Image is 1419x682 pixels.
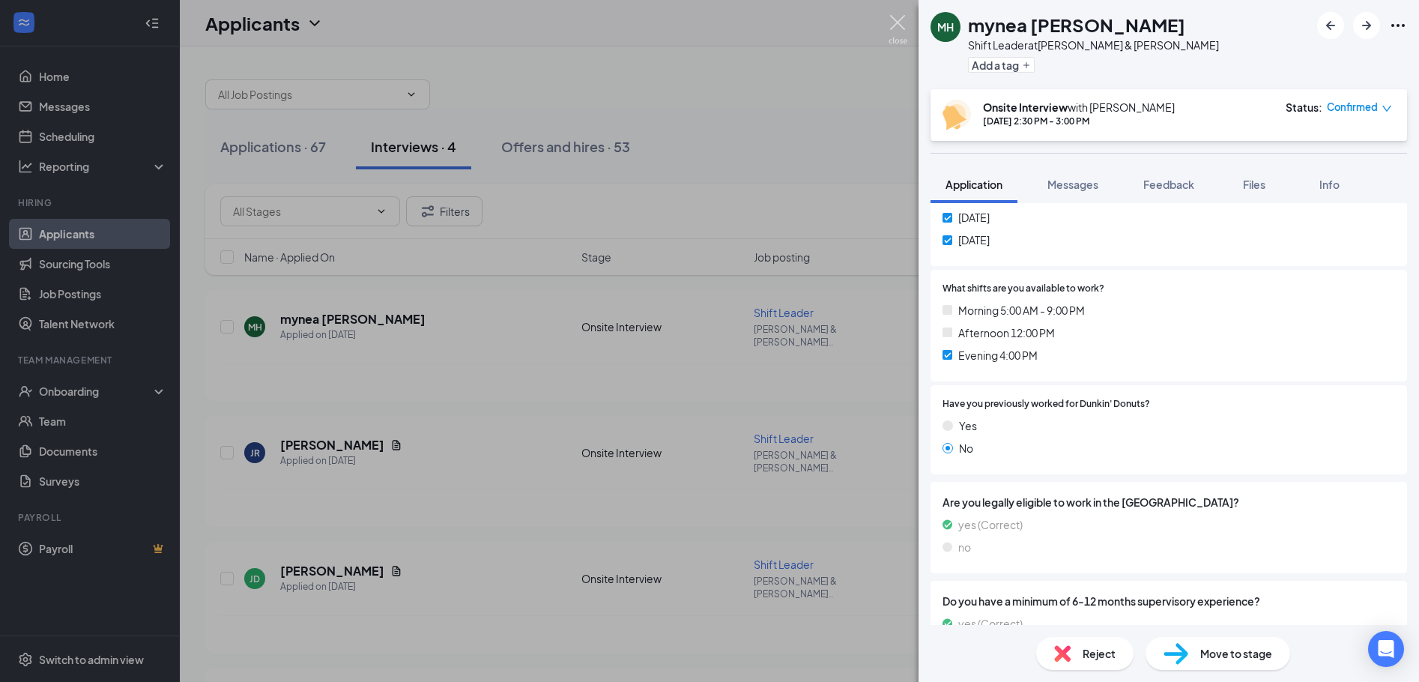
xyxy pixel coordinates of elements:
[958,516,1023,533] span: yes (Correct)
[968,57,1035,73] button: PlusAdd a tag
[968,37,1219,52] div: Shift Leader at [PERSON_NAME] & [PERSON_NAME]
[958,209,990,226] span: [DATE]
[1382,103,1392,114] span: down
[958,615,1023,632] span: yes (Correct)
[983,100,1175,115] div: with [PERSON_NAME]
[1368,631,1404,667] div: Open Intercom Messenger
[958,232,990,248] span: [DATE]
[1327,100,1378,115] span: Confirmed
[959,417,977,434] span: Yes
[1353,12,1380,39] button: ArrowRight
[1389,16,1407,34] svg: Ellipses
[968,12,1185,37] h1: mynea [PERSON_NAME]
[1319,178,1340,191] span: Info
[959,440,973,456] span: No
[1200,645,1272,662] span: Move to stage
[1047,178,1098,191] span: Messages
[1243,178,1265,191] span: Files
[946,178,1002,191] span: Application
[1322,16,1340,34] svg: ArrowLeftNew
[958,539,971,555] span: no
[983,100,1068,114] b: Onsite Interview
[1022,61,1031,70] svg: Plus
[943,397,1150,411] span: Have you previously worked for Dunkin' Donuts?
[958,325,1055,341] span: Afternoon 12:00 PM
[983,115,1175,127] div: [DATE] 2:30 PM - 3:00 PM
[937,19,954,34] div: MH
[1083,645,1116,662] span: Reject
[958,302,1085,319] span: Morning 5:00 AM - 9:00 PM
[943,282,1104,296] span: What shifts are you available to work?
[1317,12,1344,39] button: ArrowLeftNew
[1143,178,1194,191] span: Feedback
[958,347,1038,363] span: Evening 4:00 PM
[1286,100,1322,115] div: Status :
[943,593,1395,609] span: Do you have a minimum of 6-12 months supervisory experience?
[1358,16,1376,34] svg: ArrowRight
[943,494,1395,510] span: Are you legally eligible to work in the [GEOGRAPHIC_DATA]?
